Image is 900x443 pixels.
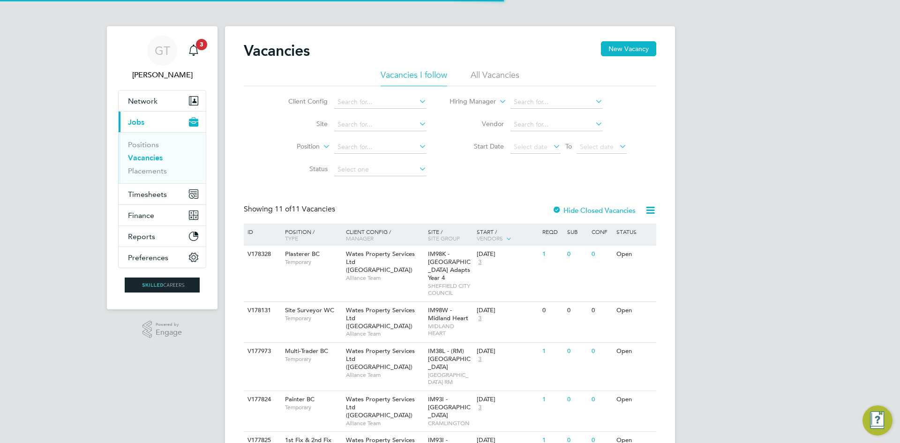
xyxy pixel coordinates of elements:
[477,234,503,242] span: Vendors
[245,302,278,319] div: V178131
[156,321,182,329] span: Powered by
[107,26,217,309] nav: Main navigation
[589,391,614,408] div: 0
[119,184,206,204] button: Timesheets
[614,246,655,263] div: Open
[346,420,423,427] span: Alliance Team
[477,250,538,258] div: [DATE]
[245,391,278,408] div: V177824
[118,278,206,293] a: Go to home page
[275,204,292,214] span: 11 of
[514,143,547,151] span: Select date
[128,232,155,241] span: Reports
[614,302,655,319] div: Open
[614,343,655,360] div: Open
[334,163,427,176] input: Select one
[128,118,144,127] span: Jobs
[565,302,589,319] div: 0
[428,420,472,427] span: CRAMLINGTON
[562,140,575,152] span: To
[565,224,589,240] div: Sub
[477,404,483,412] span: 3
[589,302,614,319] div: 0
[442,97,496,106] label: Hiring Manager
[428,250,471,282] span: IM98K - [GEOGRAPHIC_DATA] Adapts Year 4
[477,315,483,323] span: 3
[119,90,206,111] button: Network
[346,250,415,274] span: Wates Property Services Ltd ([GEOGRAPHIC_DATA])
[125,278,200,293] img: skilledcareers-logo-retina.png
[428,234,460,242] span: Site Group
[285,258,341,266] span: Temporary
[128,166,167,175] a: Placements
[118,36,206,81] a: GT[PERSON_NAME]
[245,224,278,240] div: ID
[477,307,538,315] div: [DATE]
[245,246,278,263] div: V178328
[344,224,426,246] div: Client Config /
[119,132,206,183] div: Jobs
[119,226,206,247] button: Reports
[142,321,182,338] a: Powered byEngage
[428,347,471,371] span: IM38L - (RM) [GEOGRAPHIC_DATA]
[119,205,206,225] button: Finance
[580,143,614,151] span: Select date
[471,69,519,86] li: All Vacancies
[510,118,603,131] input: Search for...
[334,118,427,131] input: Search for...
[589,224,614,240] div: Conf
[565,391,589,408] div: 0
[381,69,447,86] li: Vacancies I follow
[346,274,423,282] span: Alliance Team
[119,112,206,132] button: Jobs
[346,330,423,338] span: Alliance Team
[266,142,320,151] label: Position
[477,396,538,404] div: [DATE]
[275,204,335,214] span: 11 Vacancies
[540,343,564,360] div: 1
[346,371,423,379] span: Alliance Team
[474,224,540,247] div: Start /
[128,190,167,199] span: Timesheets
[285,395,315,403] span: Painter BC
[428,323,472,337] span: MIDLAND HEART
[334,141,427,154] input: Search for...
[155,45,170,57] span: GT
[477,355,483,363] span: 3
[565,246,589,263] div: 0
[244,204,337,214] div: Showing
[128,153,163,162] a: Vacancies
[540,302,564,319] div: 0
[274,97,328,105] label: Client Config
[428,282,472,297] span: SHEFFIELD CITY COUNCIL
[565,343,589,360] div: 0
[285,250,320,258] span: Plasterer BC
[589,343,614,360] div: 0
[428,371,472,386] span: [GEOGRAPHIC_DATA] RM
[552,206,636,215] label: Hide Closed Vacancies
[285,404,341,411] span: Temporary
[285,355,341,363] span: Temporary
[184,36,203,66] a: 3
[278,224,344,246] div: Position /
[428,306,468,322] span: IM98W - Midland Heart
[510,96,603,109] input: Search for...
[334,96,427,109] input: Search for...
[285,347,328,355] span: Multi-Trader BC
[285,234,298,242] span: Type
[450,120,504,128] label: Vendor
[128,140,159,149] a: Positions
[285,306,334,314] span: Site Surveyor WC
[156,329,182,337] span: Engage
[274,120,328,128] label: Site
[477,258,483,266] span: 3
[540,246,564,263] div: 1
[119,247,206,268] button: Preferences
[540,224,564,240] div: Reqd
[245,343,278,360] div: V177973
[540,391,564,408] div: 1
[196,39,207,50] span: 3
[274,165,328,173] label: Status
[862,405,892,435] button: Engage Resource Center
[589,246,614,263] div: 0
